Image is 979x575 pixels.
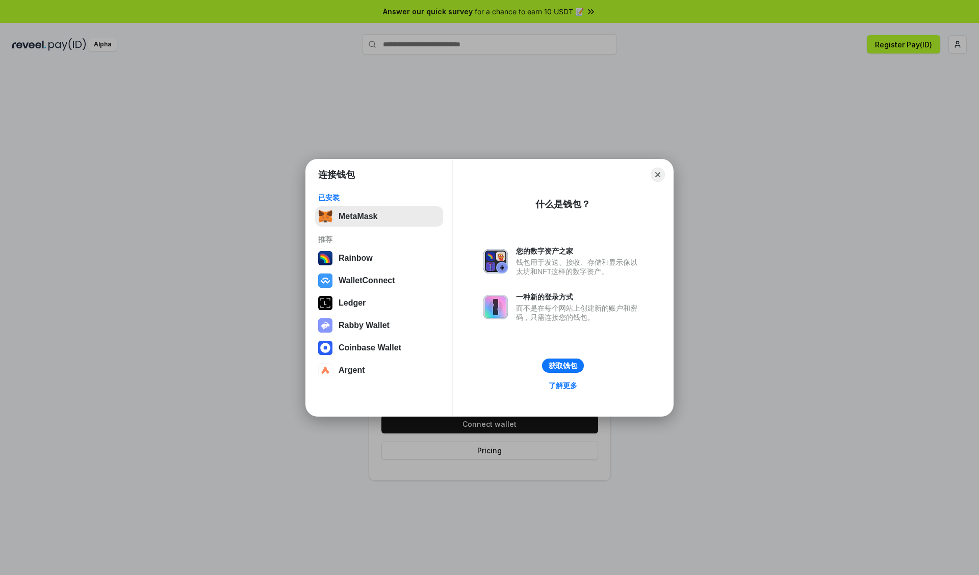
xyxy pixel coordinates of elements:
[315,206,443,227] button: MetaMask
[315,270,443,291] button: WalletConnect
[483,249,508,273] img: svg+xml,%3Csvg%20xmlns%3D%22http%3A%2F%2Fwww.w3.org%2F2000%2Fsvg%22%20fill%3D%22none%22%20viewBox...
[339,321,390,330] div: Rabby Wallet
[318,318,332,333] img: svg+xml,%3Csvg%20xmlns%3D%22http%3A%2F%2Fwww.w3.org%2F2000%2Fsvg%22%20fill%3D%22none%22%20viewBox...
[516,292,642,302] div: 一种新的登录方式
[339,212,377,221] div: MetaMask
[315,315,443,336] button: Rabby Wallet
[651,168,665,182] button: Close
[318,341,332,355] img: svg+xml,%3Csvg%20width%3D%2228%22%20height%3D%2228%22%20viewBox%3D%220%200%2028%2028%22%20fill%3D...
[339,254,373,263] div: Rainbow
[339,343,401,352] div: Coinbase Wallet
[535,198,590,210] div: 什么是钱包？
[318,169,355,181] h1: 连接钱包
[318,193,440,202] div: 已安装
[315,338,443,358] button: Coinbase Wallet
[542,359,584,373] button: 获取钱包
[339,298,366,308] div: Ledger
[516,247,642,256] div: 您的数字资产之家
[318,363,332,377] img: svg+xml,%3Csvg%20width%3D%2228%22%20height%3D%2228%22%20viewBox%3D%220%200%2028%2028%22%20fill%3D...
[483,295,508,319] img: svg+xml,%3Csvg%20xmlns%3D%22http%3A%2F%2Fwww.w3.org%2F2000%2Fsvg%22%20fill%3D%22none%22%20viewBox...
[516,304,642,322] div: 而不是在每个网站上创建新的账户和密码，只需连接您的钱包。
[549,381,577,390] div: 了解更多
[339,366,365,375] div: Argent
[318,235,440,244] div: 推荐
[543,379,583,392] a: 了解更多
[339,276,395,285] div: WalletConnect
[315,360,443,380] button: Argent
[549,361,577,370] div: 获取钱包
[315,293,443,313] button: Ledger
[318,209,332,224] img: svg+xml,%3Csvg%20fill%3D%22none%22%20height%3D%2233%22%20viewBox%3D%220%200%2035%2033%22%20width%...
[315,248,443,268] button: Rainbow
[318,296,332,310] img: svg+xml,%3Csvg%20xmlns%3D%22http%3A%2F%2Fwww.w3.org%2F2000%2Fsvg%22%20width%3D%2228%22%20height%3...
[318,273,332,288] img: svg+xml,%3Csvg%20width%3D%2228%22%20height%3D%2228%22%20viewBox%3D%220%200%2028%2028%22%20fill%3D...
[516,258,642,276] div: 钱包用于发送、接收、存储和显示像以太坊和NFT这样的数字资产。
[318,251,332,265] img: svg+xml,%3Csvg%20width%3D%22120%22%20height%3D%22120%22%20viewBox%3D%220%200%20120%20120%22%20fil...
